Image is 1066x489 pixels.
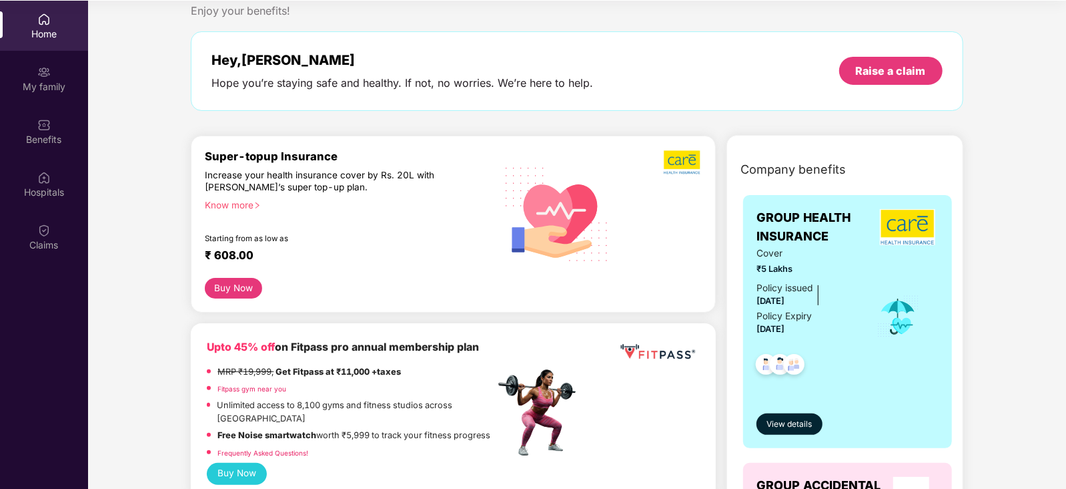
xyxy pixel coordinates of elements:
span: [DATE] [756,296,784,306]
div: Enjoy your benefits! [191,4,963,18]
span: Company benefits [740,160,846,179]
img: svg+xml;base64,PHN2ZyBpZD0iSG9zcGl0YWxzIiB4bWxucz0iaHR0cDovL3d3dy53My5vcmcvMjAwMC9zdmciIHdpZHRoPS... [37,171,51,184]
img: fppp.png [618,339,698,364]
img: icon [877,295,920,339]
button: Buy Now [205,278,261,299]
img: svg+xml;base64,PHN2ZyB3aWR0aD0iMjAiIGhlaWdodD0iMjAiIHZpZXdCb3g9IjAgMCAyMCAyMCIgZmlsbD0ibm9uZSIgeG... [37,65,51,79]
span: right [253,202,261,209]
strong: Get Fitpass at ₹11,000 +taxes [276,367,401,377]
div: Super-topup Insurance [205,150,494,163]
div: Know more [205,199,486,208]
img: fpp.png [494,366,588,460]
img: svg+xml;base64,PHN2ZyBpZD0iSG9tZSIgeG1sbnM9Imh0dHA6Ly93d3cudzMub3JnLzIwMDAvc3ZnIiB3aWR0aD0iMjAiIG... [37,13,51,26]
div: ₹ 608.00 [205,249,481,265]
span: View details [767,418,813,431]
div: Hope you’re staying safe and healthy. If not, no worries. We’re here to help. [211,76,593,90]
span: GROUP HEALTH INSURANCE [756,208,877,247]
img: svg+xml;base64,PHN2ZyB4bWxucz0iaHR0cDovL3d3dy53My5vcmcvMjAwMC9zdmciIHhtbG5zOnhsaW5rPSJodHRwOi8vd3... [495,150,619,277]
div: Increase your health insurance cover by Rs. 20L with [PERSON_NAME]’s super top-up plan. [205,169,437,193]
p: worth ₹5,999 to track your fitness progress [217,429,490,442]
del: MRP ₹19,999, [217,367,274,377]
img: svg+xml;base64,PHN2ZyB4bWxucz0iaHR0cDovL3d3dy53My5vcmcvMjAwMC9zdmciIHdpZHRoPSI0OC45NDMiIGhlaWdodD... [778,350,811,383]
span: Cover [756,247,859,261]
div: Policy issued [756,281,813,296]
div: Hey, [PERSON_NAME] [211,52,593,68]
strong: Free Noise smartwatch [217,430,316,440]
img: svg+xml;base64,PHN2ZyB4bWxucz0iaHR0cDovL3d3dy53My5vcmcvMjAwMC9zdmciIHdpZHRoPSI0OC45NDMiIGhlaWdodD... [750,350,782,383]
img: svg+xml;base64,PHN2ZyBpZD0iQmVuZWZpdHMiIHhtbG5zPSJodHRwOi8vd3d3LnczLm9yZy8yMDAwL3N2ZyIgd2lkdGg9Ij... [37,118,51,132]
img: svg+xml;base64,PHN2ZyB4bWxucz0iaHR0cDovL3d3dy53My5vcmcvMjAwMC9zdmciIHdpZHRoPSI0OC45NDMiIGhlaWdodD... [764,350,796,383]
div: Starting from as low as [205,234,438,243]
img: svg+xml;base64,PHN2ZyBpZD0iQ2xhaW0iIHhtbG5zPSJodHRwOi8vd3d3LnczLm9yZy8yMDAwL3N2ZyIgd2lkdGg9IjIwIi... [37,224,51,237]
b: Upto 45% off [207,341,275,353]
a: Frequently Asked Questions! [217,449,308,457]
img: b5dec4f62d2307b9de63beb79f102df3.png [664,150,702,175]
span: ₹5 Lakhs [756,263,859,276]
div: Raise a claim [856,63,926,78]
button: Buy Now [207,463,266,485]
p: Unlimited access to 8,100 gyms and fitness studios across [GEOGRAPHIC_DATA] [217,399,494,426]
span: [DATE] [756,324,784,334]
div: Policy Expiry [756,309,812,324]
b: on Fitpass pro annual membership plan [207,341,479,353]
button: View details [756,414,823,435]
a: Fitpass gym near you [217,385,286,393]
img: insurerLogo [880,209,935,245]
